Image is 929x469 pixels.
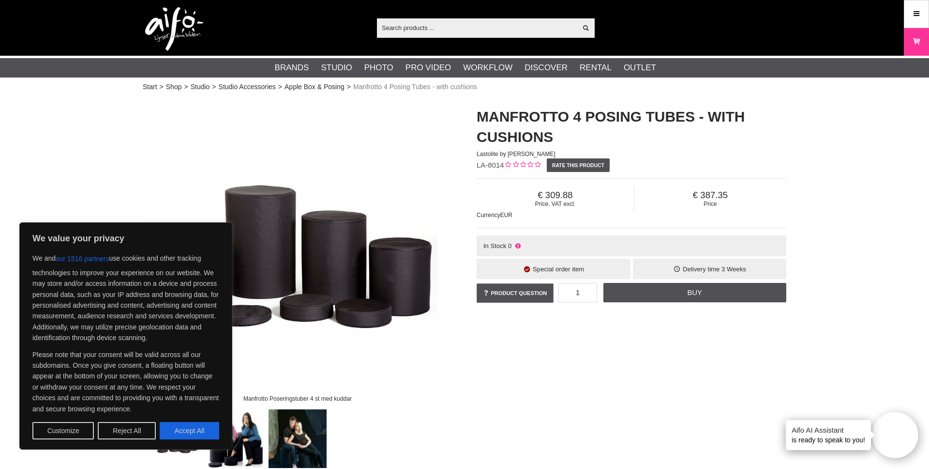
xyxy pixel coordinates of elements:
p: We and use cookies and other tracking technologies to improve your experience on our website. We ... [32,250,219,344]
a: Studio [191,82,210,92]
span: Price, VAT excl. [477,201,634,207]
a: Pro Video [405,62,451,74]
span: > [278,82,282,92]
span: Lastolite by [PERSON_NAME] [477,151,555,157]
div: We value your privacy [19,222,232,450]
div: is ready to speak to you! [786,420,871,450]
a: Workflow [463,62,512,74]
span: > [347,82,351,92]
a: Shop [166,82,182,92]
a: Rental [580,62,612,74]
a: Discover [524,62,568,74]
span: > [184,82,188,92]
a: Brands [275,62,309,74]
a: Start [143,82,157,92]
span: Special order item [533,266,584,273]
span: 0 [508,242,511,250]
a: Studio [321,62,352,74]
a: Product question [477,283,554,303]
a: Studio Accessories [219,82,276,92]
p: We value your privacy [32,233,219,244]
a: Outlet [624,62,656,74]
img: logo.png [145,7,203,51]
button: Accept All [160,422,219,439]
h1: Manfrotto 4 Posing Tubes - with cushions [477,107,786,147]
div: Manfrotto Poseringstuber 4 st med kuddar [235,390,360,407]
a: Buy [603,283,786,302]
span: Manfrotto 4 Posing Tubes - with cushions [353,82,477,92]
img: Manfrotto Poseringstuber 4 st med kuddar [143,97,452,407]
p: Please note that your consent will be valid across all our subdomains. Once you give consent, a f... [32,349,219,414]
span: Currency [477,212,500,219]
input: Search products ... [377,20,577,35]
span: EUR [500,212,512,219]
div: Customer rating: 0 [504,160,540,171]
img: Poseringstuber med kuddar [269,409,327,468]
button: Reject All [98,422,156,439]
span: > [160,82,164,92]
span: > [212,82,216,92]
i: Not in stock [514,242,522,250]
button: Customize [32,422,94,439]
span: Price [634,201,786,207]
a: Photo [364,62,393,74]
button: our 1516 partners [56,250,109,267]
a: Apple Box & Posing [285,82,345,92]
span: LA-8014 [477,161,504,169]
h4: Aifo AI Assistant [792,425,865,435]
span: 387.35 [634,190,786,201]
a: Rate this product [547,158,610,172]
span: Delivery time [683,266,719,273]
span: 3 Weeks [721,266,746,273]
span: In Stock [483,242,507,250]
span: 309.88 [477,190,634,201]
img: Manfrotto poseringstuber [206,409,265,468]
